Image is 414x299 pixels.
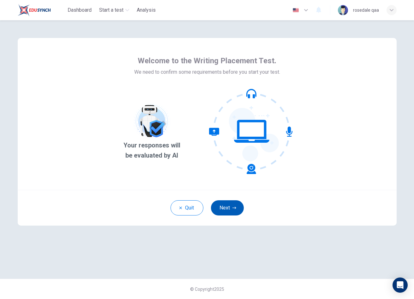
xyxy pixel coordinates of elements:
[138,56,276,66] span: Welcome to the Writing Placement Test.
[292,8,300,13] img: en
[190,287,224,292] span: © Copyright 2025
[133,102,171,140] img: AI picture
[137,6,156,14] span: Analysis
[393,277,408,293] div: Open Intercom Messenger
[99,6,123,14] span: Start a test
[18,4,51,16] img: Rosedale logo
[171,200,203,215] button: Quit
[65,4,94,16] button: Dashboard
[134,4,158,16] button: Analysis
[68,6,92,14] span: Dashboard
[338,5,348,15] img: Profile picture
[134,68,280,76] span: We need to confirm some requirements before you start your test.
[97,4,132,16] button: Start a test
[120,140,184,160] span: Your responses will be evaluated by AI
[211,200,244,215] button: Next
[18,4,65,16] a: Rosedale logo
[353,6,379,14] div: rosedale qaa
